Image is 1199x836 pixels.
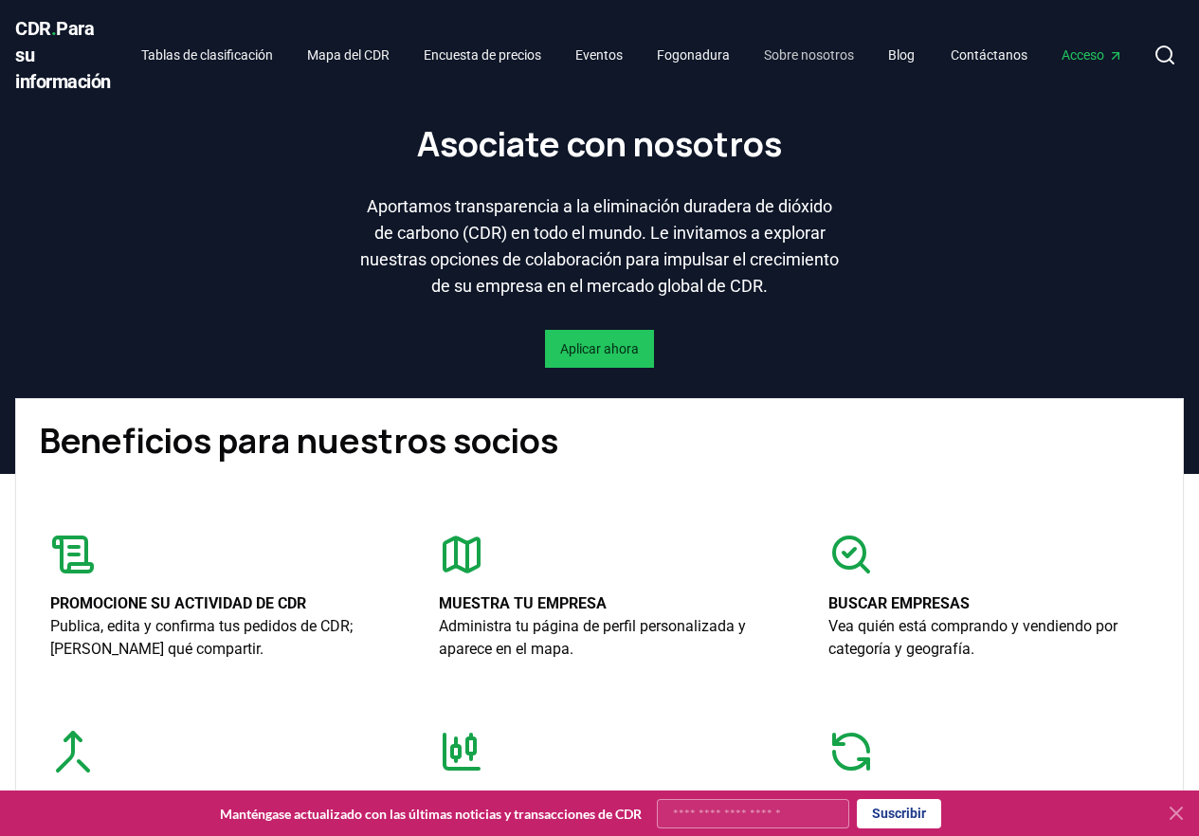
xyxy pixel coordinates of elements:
[360,196,839,296] font: Aportamos transparencia a la eliminación duradera de dióxido de carbono (CDR) en todo el mundo. L...
[936,38,1043,72] a: Contáctanos
[50,594,306,612] font: Promocione su actividad de CDR
[126,38,288,72] a: Tablas de clasificación
[828,594,970,612] font: Buscar empresas
[1062,47,1104,63] font: Acceso
[642,38,745,72] a: Fogonadura
[545,330,654,368] button: Aplicar ahora
[764,47,854,63] font: Sobre nosotros
[439,617,746,658] font: Administra tu página de perfil personalizada y aparece en el mapa.
[560,341,639,356] font: Aplicar ahora
[560,339,639,358] a: Aplicar ahora
[51,17,57,40] font: .
[828,617,1117,658] font: Vea quién está comprando y vendiendo por categoría y geografía.
[951,47,1027,63] font: Contáctanos
[749,38,869,72] a: Sobre nosotros
[15,15,111,95] a: CDR.Para su información
[15,17,51,40] font: CDR
[15,17,111,93] font: Para su información
[936,38,1138,72] nav: Principal
[141,47,273,63] font: Tablas de clasificación
[1046,38,1138,72] a: Acceso
[873,38,930,72] a: Blog
[560,38,638,72] a: Eventos
[424,47,541,63] font: Encuesta de precios
[417,120,782,167] font: Asociate con nosotros
[439,594,607,612] font: Muestra tu empresa
[888,47,915,63] font: Blog
[409,38,556,72] a: Encuesta de precios
[39,417,558,463] font: Beneficios para nuestros socios
[292,38,405,72] a: Mapa del CDR
[575,47,623,63] font: Eventos
[126,38,930,72] nav: Principal
[50,617,353,658] font: Publica, edita y confirma tus pedidos de CDR; [PERSON_NAME] qué compartir.
[657,47,730,63] font: Fogonadura
[307,47,390,63] font: Mapa del CDR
